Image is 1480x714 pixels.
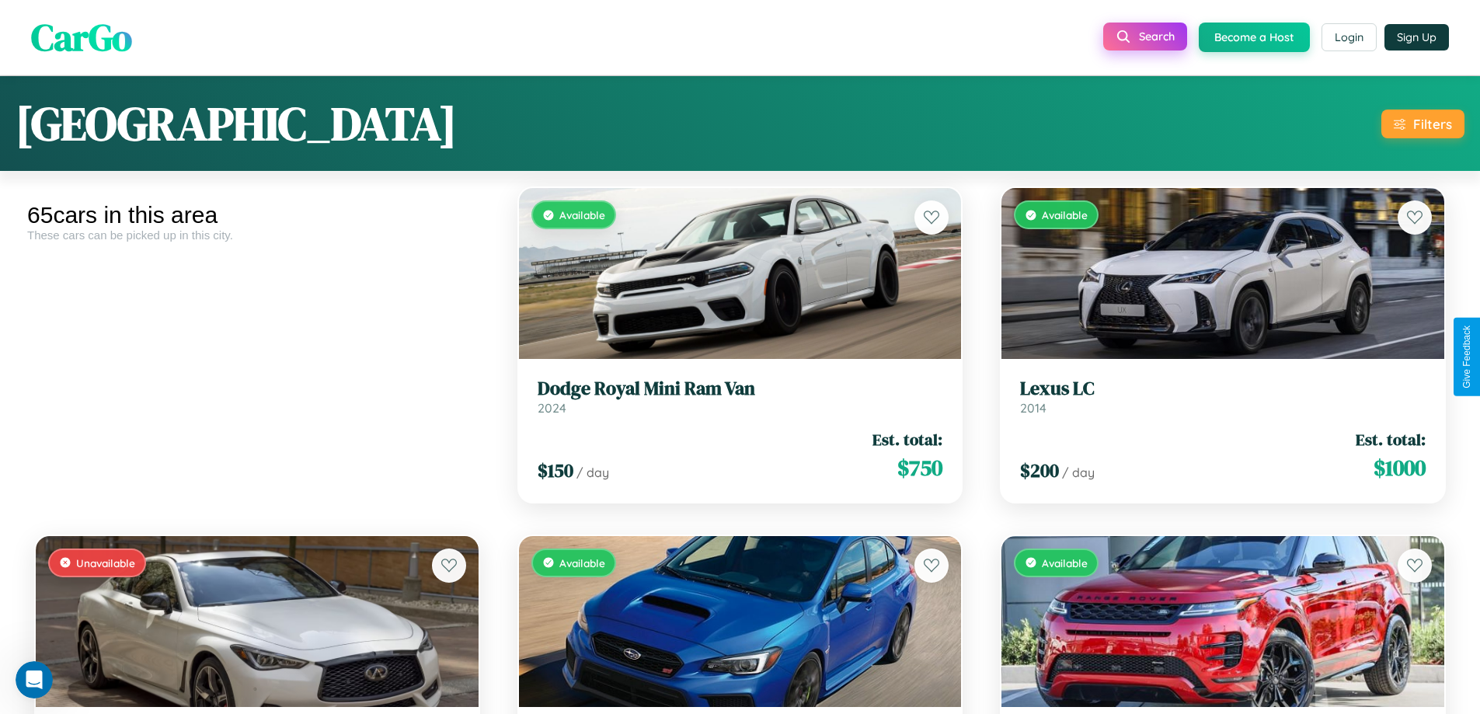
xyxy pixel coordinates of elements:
[538,378,943,400] h3: Dodge Royal Mini Ram Van
[1139,30,1175,44] span: Search
[1199,23,1310,52] button: Become a Host
[1020,458,1059,483] span: $ 200
[559,556,605,569] span: Available
[897,452,942,483] span: $ 750
[1042,556,1088,569] span: Available
[1461,326,1472,388] div: Give Feedback
[1384,24,1449,51] button: Sign Up
[538,378,943,416] a: Dodge Royal Mini Ram Van2024
[16,92,457,155] h1: [GEOGRAPHIC_DATA]
[31,12,132,63] span: CarGo
[538,458,573,483] span: $ 150
[559,208,605,221] span: Available
[76,556,135,569] span: Unavailable
[1322,23,1377,51] button: Login
[1381,110,1464,138] button: Filters
[1103,23,1187,51] button: Search
[872,428,942,451] span: Est. total:
[1020,378,1426,416] a: Lexus LC2014
[1020,378,1426,400] h3: Lexus LC
[16,661,53,698] iframe: Intercom live chat
[1356,428,1426,451] span: Est. total:
[27,202,487,228] div: 65 cars in this area
[538,400,566,416] span: 2024
[1042,208,1088,221] span: Available
[1020,400,1046,416] span: 2014
[1374,452,1426,483] span: $ 1000
[1062,465,1095,480] span: / day
[1413,116,1452,132] div: Filters
[27,228,487,242] div: These cars can be picked up in this city.
[576,465,609,480] span: / day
